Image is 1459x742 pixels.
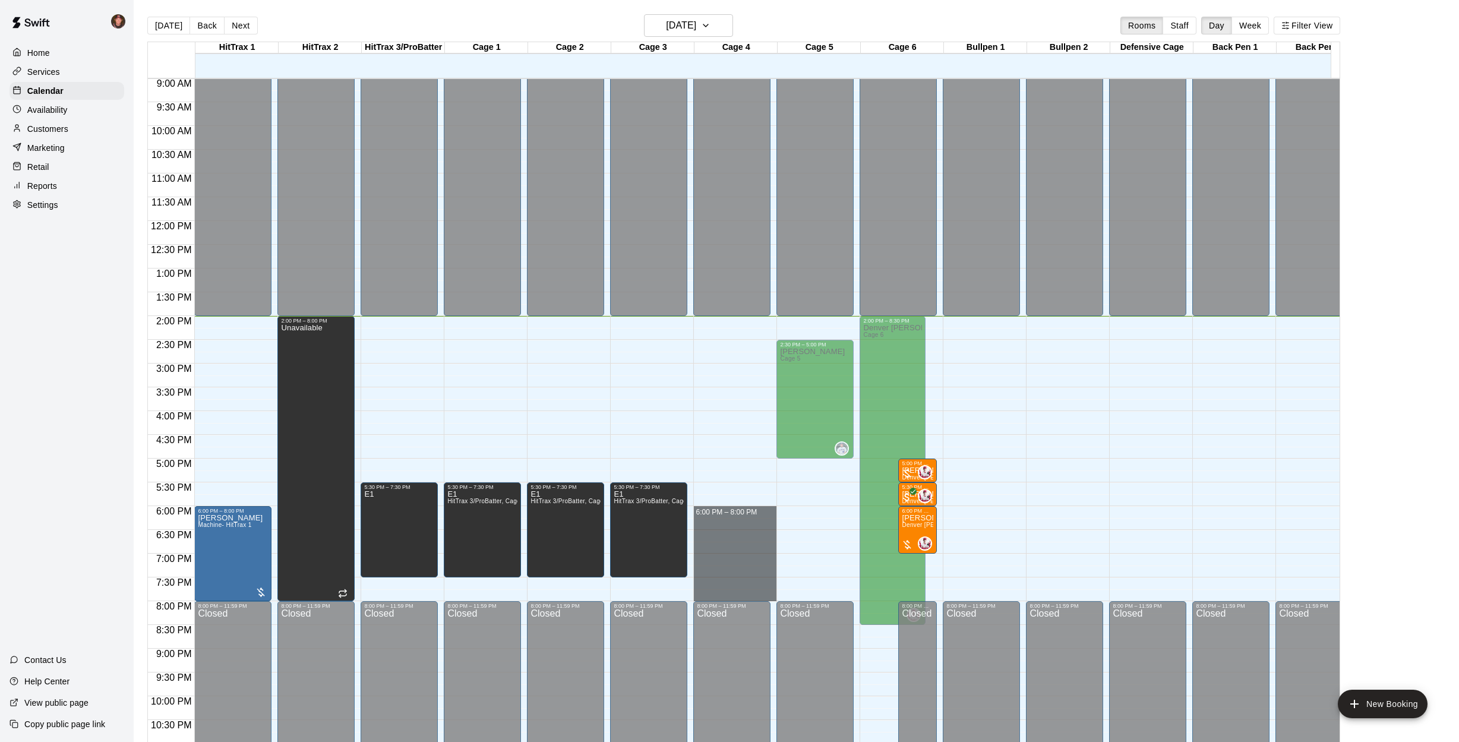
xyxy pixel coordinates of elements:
span: 1:00 PM [153,269,195,279]
p: Availability [27,104,68,116]
div: 8:00 PM – 11:59 PM [780,603,850,609]
span: 8:00 PM [153,601,195,611]
p: Contact Us [24,654,67,666]
div: 8:00 PM – 11:59 PM [1196,603,1266,609]
button: Staff [1163,17,1196,34]
span: 11:30 AM [149,197,195,207]
button: [DATE] [644,14,733,37]
span: 5:00 PM [153,459,195,469]
div: 5:30 PM – 7:30 PM: E1 [361,482,438,577]
div: 6:00 PM – 8:00 PM: Machine- HitTrax 1 [194,506,271,601]
div: 8:00 PM – 11:59 PM [1279,603,1349,609]
div: Back Pen 2 [1277,42,1360,53]
div: Back Pen 1 [1193,42,1277,53]
a: Retail [10,158,124,176]
span: 4:00 PM [153,411,195,421]
div: HitTrax 1 [195,42,279,53]
span: All customers have paid [901,491,913,503]
div: 2:30 PM – 5:00 PM: Available [776,340,854,459]
div: 8:00 PM – 11:59 PM [1029,603,1100,609]
div: Defensive Cage [1110,42,1193,53]
div: 5:30 PM – 7:30 PM: E1 [610,482,687,577]
span: 6:00 PM [153,506,195,516]
div: Services [10,63,124,81]
div: Denver Blinn [918,489,932,503]
div: Bullpen 1 [944,42,1027,53]
div: 2:00 PM – 8:30 PM [863,318,922,324]
p: Settings [27,199,58,211]
div: 5:30 PM – 7:30 PM: E1 [527,482,604,577]
div: 8:00 PM – 11:59 PM [902,603,933,609]
span: 11:00 AM [149,173,195,184]
span: 4:30 PM [153,435,195,445]
span: 9:00 PM [153,649,195,659]
button: Day [1201,17,1232,34]
span: HitTrax 3/ProBatter, Cage 1, Cage 2, Cage 3 [530,498,656,504]
div: 5:00 PM – 5:30 PM [902,460,933,466]
p: Services [27,66,60,78]
p: Retail [27,161,49,173]
span: Denver Blinn [923,465,932,479]
div: 2:30 PM – 5:00 PM [780,342,850,348]
p: Help Center [24,675,70,687]
div: HitTrax 2 [279,42,362,53]
span: Denver Blinn [923,536,932,551]
div: Denver Blinn [918,465,932,479]
span: 10:30 PM [148,720,194,730]
img: Denver Blinn [919,490,931,502]
div: 8:00 PM – 11:59 PM [198,603,268,609]
div: 2:00 PM – 8:00 PM [281,318,351,324]
div: Cage 3 [611,42,694,53]
a: Customers [10,120,124,138]
span: 3:30 PM [153,387,195,397]
img: Kyal Williams [836,443,848,454]
p: Home [27,47,50,59]
div: 5:30 PM – 7:30 PM: E1 [444,482,521,577]
button: add [1338,690,1428,718]
div: Cage 6 [861,42,944,53]
span: 2:00 PM [153,316,195,326]
button: Week [1231,17,1269,34]
span: 7:00 PM [153,554,195,564]
button: Next [224,17,257,34]
div: 8:00 PM – 11:59 PM [614,603,684,609]
span: 10:00 AM [149,126,195,136]
div: Calendar [10,82,124,100]
img: Denver Blinn [919,538,931,550]
div: 5:30 PM – 7:30 PM [614,484,684,490]
div: 6:00 PM – 7:00 PM [902,508,933,514]
div: Cage 4 [694,42,778,53]
a: Availability [10,101,124,119]
p: Copy public page link [24,718,105,730]
div: 6:00 PM – 8:00 PM [198,508,268,514]
div: 5:30 PM – 7:30 PM [447,484,517,490]
span: Cage 5 [780,355,800,362]
button: Rooms [1120,17,1163,34]
a: Reports [10,177,124,195]
div: 5:30 PM – 7:30 PM [364,484,434,490]
div: Cage 5 [778,42,861,53]
p: Customers [27,123,68,135]
div: Home [10,44,124,62]
button: Filter View [1274,17,1340,34]
span: Recurring event [338,589,348,598]
button: [DATE] [147,17,190,34]
div: 5:30 PM – 6:00 PM: Connor Prom [898,482,937,506]
span: Denver Blinn [923,489,932,503]
div: 8:00 PM – 11:59 PM [1113,603,1183,609]
span: HitTrax 3/ProBatter, Cage 1, Cage 2, Cage 3 [614,498,740,504]
div: Cage 1 [445,42,528,53]
a: Settings [10,196,124,214]
div: 8:00 PM – 11:59 PM [281,603,351,609]
div: 2:00 PM – 8:00 PM: Unavailable [277,316,355,601]
span: 6:30 PM [153,530,195,540]
div: 6:00 PM – 7:00 PM: Denver Blinn 1 HR (Hitting, Infield) [898,506,937,554]
span: 10:30 AM [149,150,195,160]
span: 5:30 PM [153,482,195,492]
span: 8:30 PM [153,625,195,635]
p: View public page [24,697,89,709]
